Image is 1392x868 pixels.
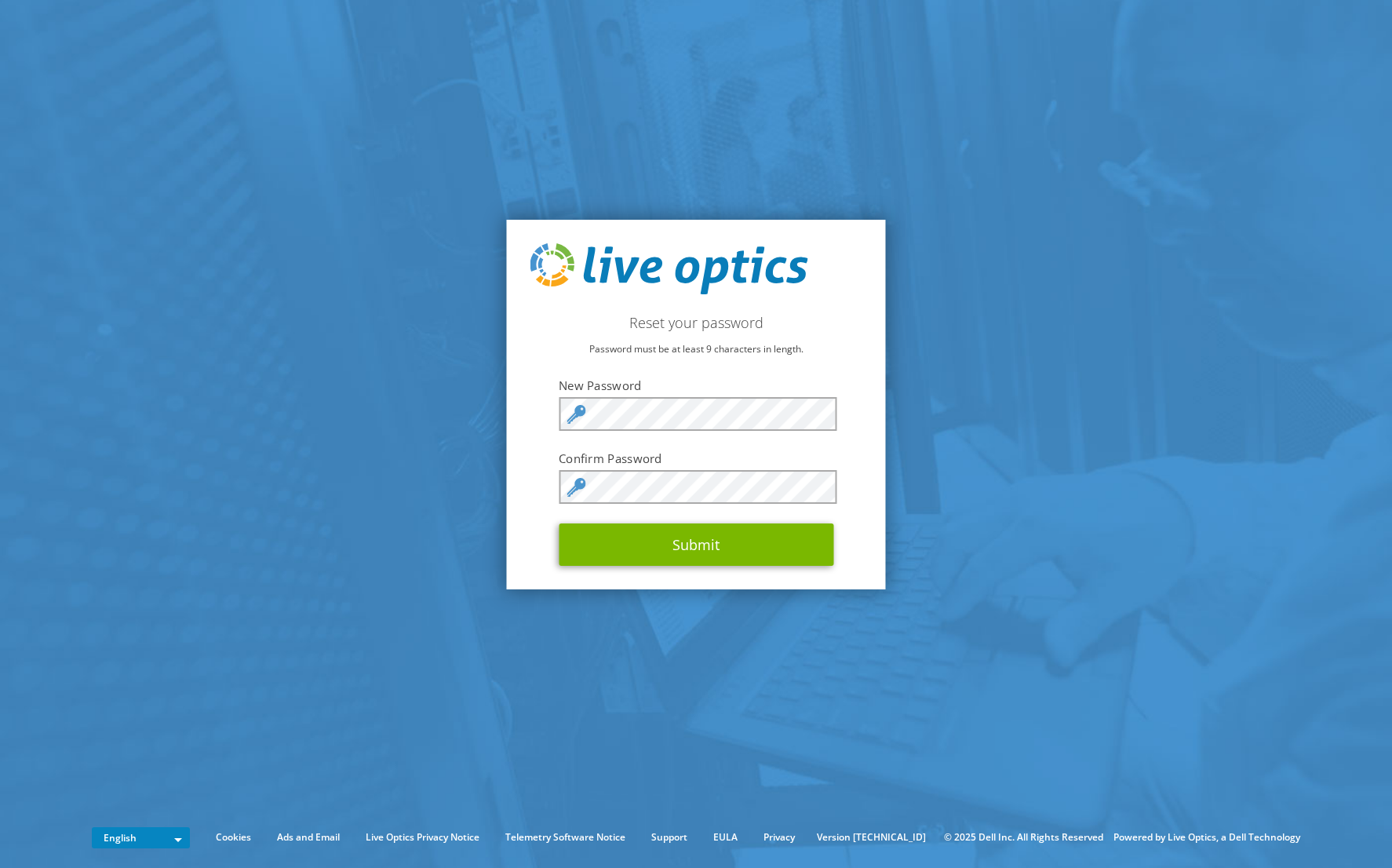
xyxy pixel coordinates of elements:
[936,829,1111,846] li: © 2025 Dell Inc. All Rights Reserved
[530,341,862,358] p: Password must be at least 9 characters in length.
[494,829,637,846] a: Telemetry Software Notice
[530,243,808,295] img: live_optics_svg.svg
[701,829,749,846] a: EULA
[265,829,352,846] a: Ads and Email
[559,523,833,566] button: Submit
[640,829,699,846] a: Support
[559,377,833,393] label: New Password
[559,450,833,466] label: Confirm Password
[354,829,491,846] a: Live Optics Privacy Notice
[752,829,807,846] a: Privacy
[204,829,263,846] a: Cookies
[809,829,934,846] li: Version [TECHNICAL_ID]
[530,314,862,331] h2: Reset your password
[1113,829,1300,846] li: Powered by Live Optics, a Dell Technology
